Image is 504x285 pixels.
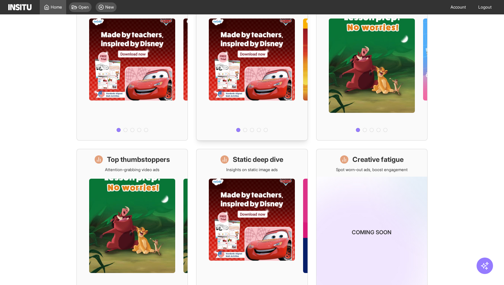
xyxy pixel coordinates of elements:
span: Open [79,4,89,10]
img: Logo [8,4,32,10]
span: New [105,4,114,10]
h1: Top thumbstoppers [107,155,170,164]
p: Insights on static image ads [226,167,278,173]
span: Home [51,4,62,10]
p: Attention-grabbing video ads [105,167,159,173]
h1: Static deep dive [233,155,283,164]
